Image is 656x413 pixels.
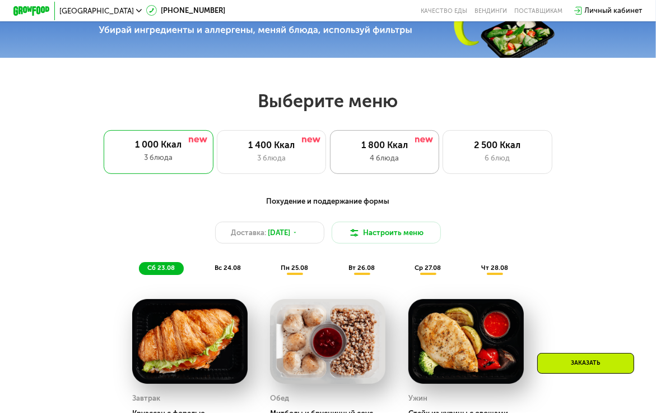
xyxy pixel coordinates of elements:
div: 1 800 Ккал [339,140,430,151]
div: Личный кабинет [585,5,643,16]
span: ср 27.08 [415,264,441,272]
div: 3 блюда [113,152,204,163]
div: Заказать [537,353,634,374]
div: 1 000 Ккал [113,139,204,150]
span: пн 25.08 [281,264,308,272]
h2: Выберите меню [29,90,627,112]
span: вс 24.08 [215,264,241,272]
a: Вендинги [474,7,507,15]
span: [DATE] [268,227,290,238]
span: чт 28.08 [481,264,508,272]
a: [PHONE_NUMBER] [146,5,225,16]
div: Похудение и поддержание формы [58,196,598,207]
a: Качество еды [421,7,467,15]
span: [GEOGRAPHIC_DATA] [59,7,134,15]
span: сб 23.08 [147,264,175,272]
span: вт 26.08 [348,264,375,272]
div: 4 блюда [339,153,430,164]
div: поставщикам [514,7,562,15]
div: Завтрак [132,392,160,405]
div: 6 блюд [453,153,543,164]
button: Настроить меню [332,222,441,244]
div: Обед [270,392,289,405]
div: 1 400 Ккал [226,140,317,151]
div: 2 500 Ккал [453,140,543,151]
div: 3 блюда [226,153,317,164]
span: Доставка: [231,227,266,238]
div: Ужин [408,392,427,405]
